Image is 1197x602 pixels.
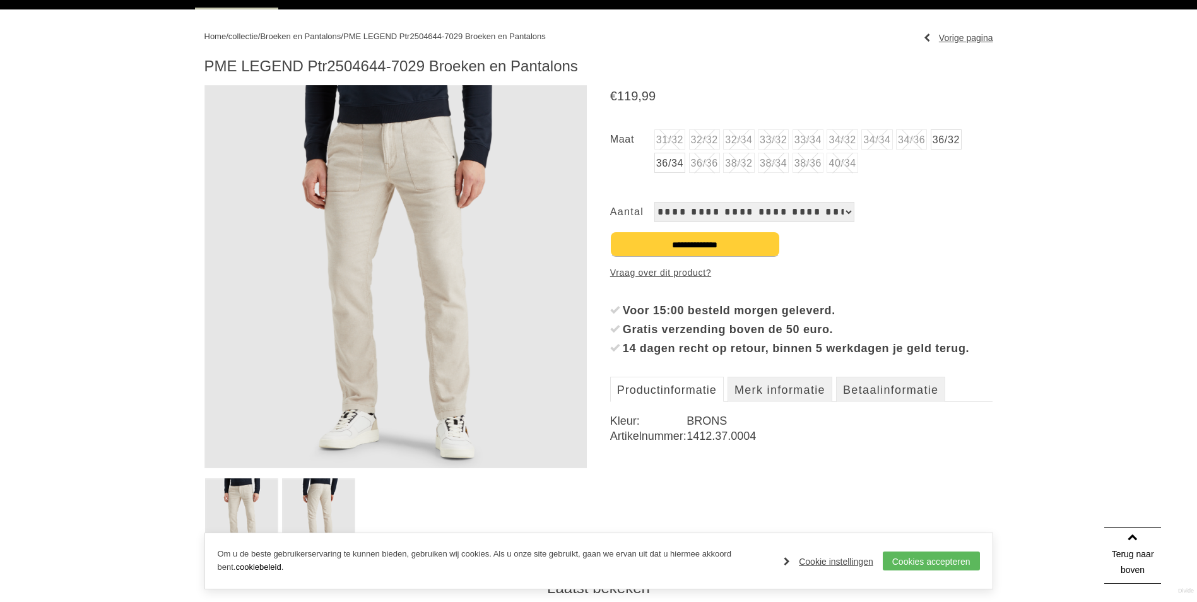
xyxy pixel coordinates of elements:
img: PME LEGEND Ptr2504644-7029 Broeken en Pantalons [204,85,587,468]
span: , [638,89,642,103]
a: Cookies accepteren [883,552,980,570]
li: 14 dagen recht op retour, binnen 5 werkdagen je geld terug. [610,339,993,358]
a: Betaalinformatie [836,377,945,402]
span: / [226,32,228,41]
span: € [610,89,617,103]
dt: Kleur: [610,413,687,428]
a: collectie [228,32,258,41]
span: 99 [642,89,656,103]
p: Om u de beste gebruikerservaring te kunnen bieden, gebruiken wij cookies. Als u onze site gebruik... [218,548,772,574]
a: Vraag over dit product? [610,263,711,282]
ul: Maat [610,129,993,177]
label: Aantal [610,202,654,222]
a: 36/34 [654,153,685,173]
a: Terug naar boven [1104,527,1161,584]
dt: Artikelnummer: [610,428,687,444]
a: Broeken en Pantalons [260,32,341,41]
div: Voor 15:00 besteld morgen geleverd. [623,301,993,320]
div: Gratis verzending boven de 50 euro. [623,320,993,339]
span: / [258,32,261,41]
span: / [341,32,343,41]
a: PME LEGEND Ptr2504644-7029 Broeken en Pantalons [343,32,546,41]
a: Cookie instellingen [784,552,873,571]
a: Home [204,32,227,41]
dd: BRONS [687,413,993,428]
a: 36/32 [931,129,962,150]
a: Vorige pagina [924,28,993,47]
a: cookiebeleid [235,562,281,572]
dd: 1412.37.0004 [687,428,993,444]
span: 119 [617,89,638,103]
img: pme-legend-ptr2504644-7029-broeken-en-pantalons [282,478,355,553]
h1: PME LEGEND Ptr2504644-7029 Broeken en Pantalons [204,57,993,76]
a: Divide [1178,583,1194,599]
a: Productinformatie [610,377,724,402]
a: Merk informatie [728,377,832,402]
img: pme-legend-ptr2504644-7029-broeken-en-pantalons [205,478,278,553]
